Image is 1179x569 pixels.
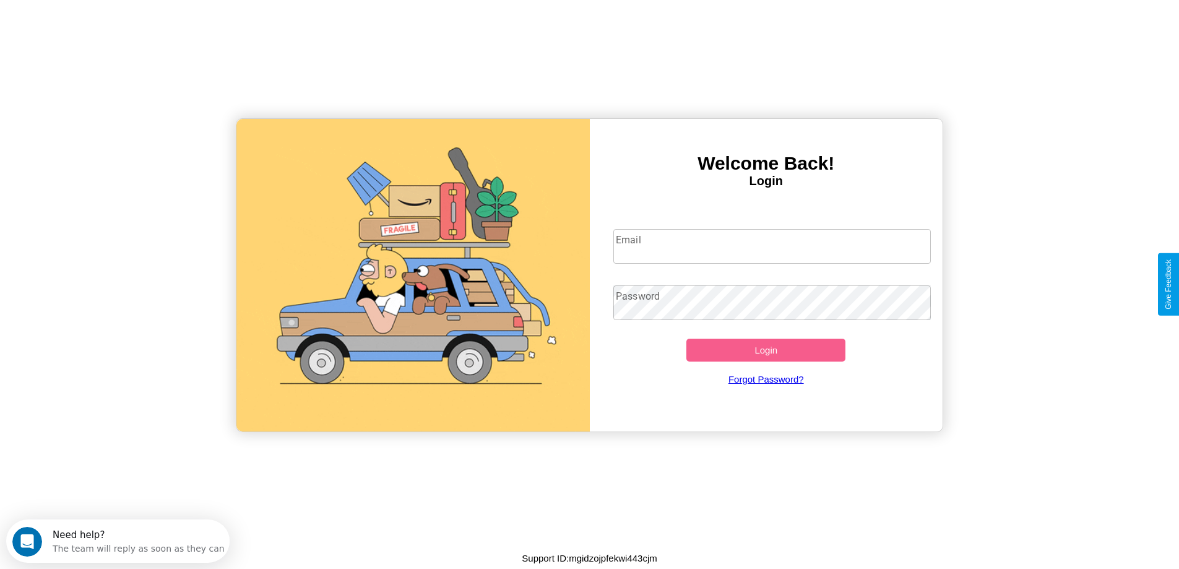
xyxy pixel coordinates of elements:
button: Login [686,339,845,362]
img: gif [236,119,590,432]
div: The team will reply as soon as they can [46,20,218,33]
h4: Login [590,174,943,188]
h3: Welcome Back! [590,153,943,174]
div: Open Intercom Messenger [5,5,230,39]
div: Need help? [46,11,218,20]
div: Give Feedback [1164,259,1173,310]
iframe: Intercom live chat [12,527,42,557]
p: Support ID: mgidzojpfekwi443cjm [522,550,657,567]
a: Forgot Password? [607,362,925,397]
iframe: Intercom live chat discovery launcher [6,519,230,563]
